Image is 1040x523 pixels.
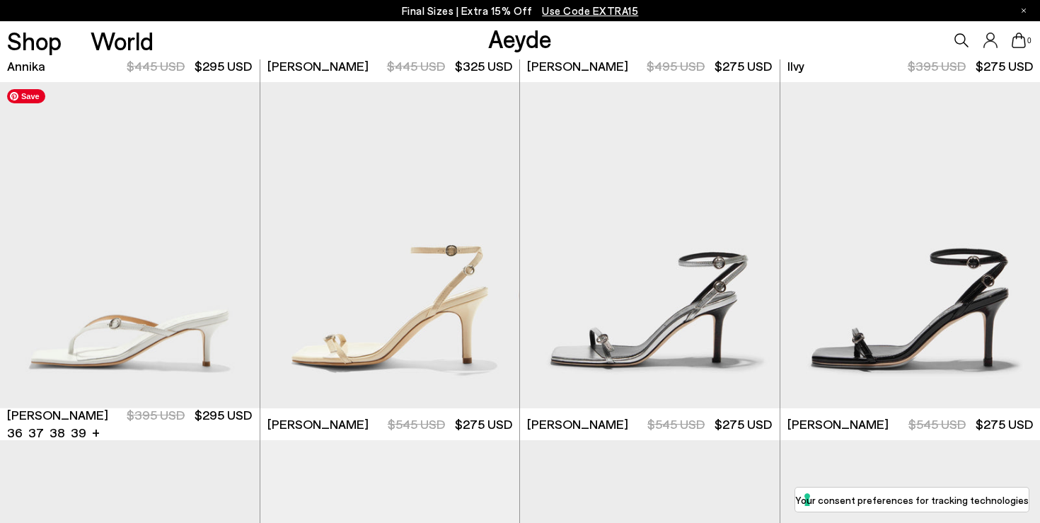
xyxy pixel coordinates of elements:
span: $295 USD [195,407,252,423]
span: $295 USD [195,58,252,74]
span: Annika [7,57,45,75]
a: [PERSON_NAME] $445 USD $325 USD [260,50,520,82]
img: Hallie Leather Stiletto Sandals [260,82,520,408]
span: $545 USD [388,416,445,432]
span: [PERSON_NAME] [267,57,369,75]
p: Final Sizes | Extra 15% Off [402,2,639,20]
span: $445 USD [127,58,185,74]
span: $275 USD [715,58,772,74]
a: Shop [7,28,62,53]
span: [PERSON_NAME] [787,415,889,433]
a: World [91,28,154,53]
li: 36 [7,424,23,442]
span: $275 USD [715,416,772,432]
span: $545 USD [647,416,705,432]
span: Ilvy [787,57,804,75]
span: $395 USD [908,58,966,74]
a: [PERSON_NAME] $495 USD $275 USD [520,50,780,82]
span: $275 USD [455,416,512,432]
span: [PERSON_NAME] [267,415,369,433]
span: $495 USD [647,58,705,74]
span: 0 [1026,37,1033,45]
span: [PERSON_NAME] [7,406,108,424]
span: $445 USD [387,58,445,74]
a: 0 [1012,33,1026,48]
button: Your consent preferences for tracking technologies [795,488,1029,512]
a: Aeyde [488,23,552,53]
li: 39 [71,424,86,442]
li: 37 [28,424,44,442]
span: Save [7,89,45,103]
span: $545 USD [908,416,966,432]
li: + [92,423,100,442]
img: Hallie Leather Stiletto Sandals [520,82,780,408]
span: $325 USD [455,58,512,74]
label: Your consent preferences for tracking technologies [795,493,1029,507]
a: [PERSON_NAME] $545 USD $275 USD [260,408,520,440]
span: $275 USD [976,416,1033,432]
span: $275 USD [976,58,1033,74]
span: [PERSON_NAME] [527,57,628,75]
span: [PERSON_NAME] [527,415,628,433]
ul: variant [7,424,83,442]
a: [PERSON_NAME] $545 USD $275 USD [520,408,780,440]
span: Navigate to /collections/ss25-final-sizes [542,4,638,17]
span: $395 USD [127,407,185,423]
li: 38 [50,424,65,442]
